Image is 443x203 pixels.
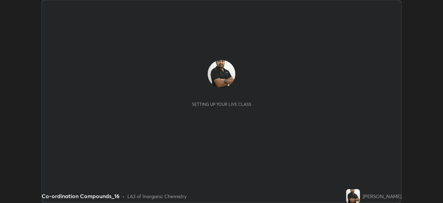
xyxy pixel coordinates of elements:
[192,102,251,107] div: Setting up your live class
[346,189,360,203] img: 7cabdb85d0934fdc85341801fb917925.jpg
[42,192,119,200] div: Co-ordination Compounds_16
[208,60,235,88] img: 7cabdb85d0934fdc85341801fb917925.jpg
[363,193,401,200] div: [PERSON_NAME]
[122,193,125,200] div: •
[127,193,187,200] div: L63 of Inorganic Chemistry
